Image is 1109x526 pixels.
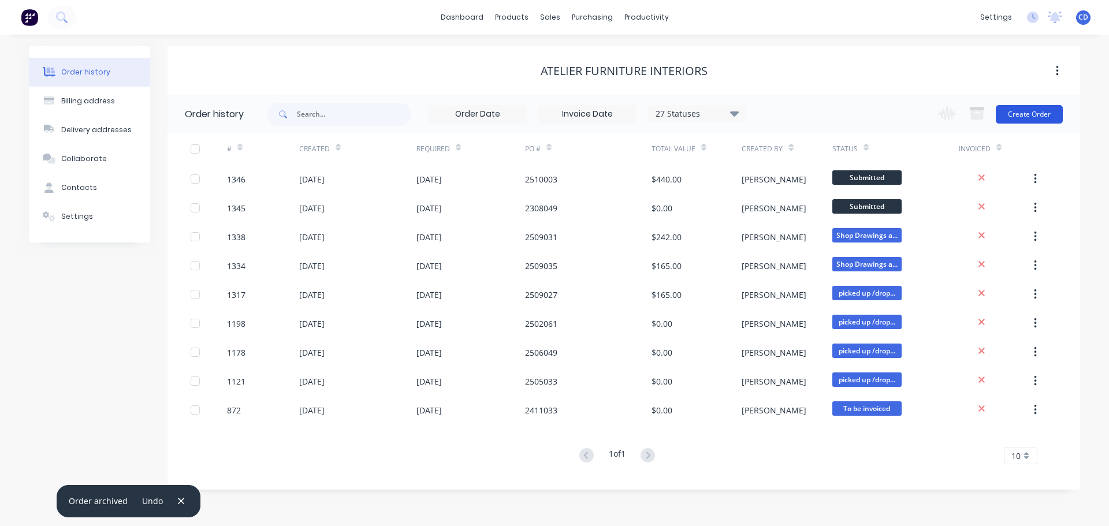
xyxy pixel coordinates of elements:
div: PO # [525,144,541,154]
div: [PERSON_NAME] [742,231,806,243]
div: 872 [227,404,241,416]
div: 2505033 [525,375,557,387]
div: [DATE] [299,289,325,301]
div: Invoiced [959,133,1031,165]
div: Status [832,144,858,154]
button: Settings [29,202,150,231]
div: 2308049 [525,202,557,214]
div: [PERSON_NAME] [742,375,806,387]
div: [DATE] [299,318,325,330]
div: 2510003 [525,173,557,185]
div: [DATE] [416,173,442,185]
input: Order Date [429,106,526,123]
button: Collaborate [29,144,150,173]
button: Undo [136,493,169,509]
div: 1317 [227,289,245,301]
div: Created By [742,133,832,165]
span: picked up /drop... [832,344,902,358]
div: [PERSON_NAME] [742,289,806,301]
div: Created By [742,144,783,154]
div: [DATE] [299,404,325,416]
div: 2509035 [525,260,557,272]
div: $0.00 [652,404,672,416]
div: $242.00 [652,231,682,243]
button: Order history [29,58,150,87]
span: CD [1078,12,1088,23]
div: Delivery addresses [61,125,132,135]
div: sales [534,9,566,26]
div: [DATE] [299,173,325,185]
div: PO # [525,133,652,165]
div: [PERSON_NAME] [742,173,806,185]
div: 1121 [227,375,245,387]
div: $0.00 [652,318,672,330]
span: Submitted [832,199,902,214]
div: purchasing [566,9,619,26]
div: 27 Statuses [649,107,746,120]
div: 2509027 [525,289,557,301]
div: [DATE] [416,202,442,214]
div: [DATE] [416,346,442,359]
div: $0.00 [652,346,672,359]
button: Delivery addresses [29,115,150,144]
div: [DATE] [416,404,442,416]
div: [DATE] [416,318,442,330]
span: Shop Drawings a... [832,228,902,243]
div: 1198 [227,318,245,330]
div: Atelier Furniture Interiors [541,64,708,78]
div: [PERSON_NAME] [742,202,806,214]
div: Order history [185,107,244,121]
div: Created [299,144,330,154]
div: 2506049 [525,346,557,359]
div: 2411033 [525,404,557,416]
div: 1178 [227,346,245,359]
div: 1345 [227,202,245,214]
div: Billing address [61,96,115,106]
div: $165.00 [652,289,682,301]
div: [DATE] [416,375,442,387]
input: Search... [297,103,411,126]
div: Order archived [69,495,128,507]
div: # [227,144,232,154]
span: Submitted [832,170,902,185]
span: picked up /drop... [832,315,902,329]
div: Required [416,144,450,154]
button: Create Order [996,105,1063,124]
div: [PERSON_NAME] [742,346,806,359]
div: productivity [619,9,675,26]
div: 2502061 [525,318,557,330]
div: [PERSON_NAME] [742,318,806,330]
span: 10 [1011,450,1021,462]
span: To be invoiced [832,401,902,416]
div: [DATE] [416,231,442,243]
div: 1334 [227,260,245,272]
div: settings [974,9,1018,26]
div: 1 of 1 [609,447,626,464]
div: Order history [61,67,110,77]
div: [DATE] [416,260,442,272]
div: Settings [61,211,93,222]
div: [DATE] [299,202,325,214]
div: Created [299,133,416,165]
span: Shop Drawings a... [832,257,902,271]
button: Billing address [29,87,150,115]
div: [DATE] [299,260,325,272]
div: [DATE] [299,346,325,359]
div: Contacts [61,182,97,193]
div: Total Value [652,133,742,165]
div: Invoiced [959,144,991,154]
a: dashboard [435,9,489,26]
div: Total Value [652,144,695,154]
div: $440.00 [652,173,682,185]
div: products [489,9,534,26]
div: Required [416,133,525,165]
div: Status [832,133,959,165]
div: [DATE] [299,375,325,387]
div: [PERSON_NAME] [742,404,806,416]
div: [DATE] [416,289,442,301]
div: [PERSON_NAME] [742,260,806,272]
div: [DATE] [299,231,325,243]
div: 2509031 [525,231,557,243]
div: $0.00 [652,375,672,387]
div: $0.00 [652,202,672,214]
